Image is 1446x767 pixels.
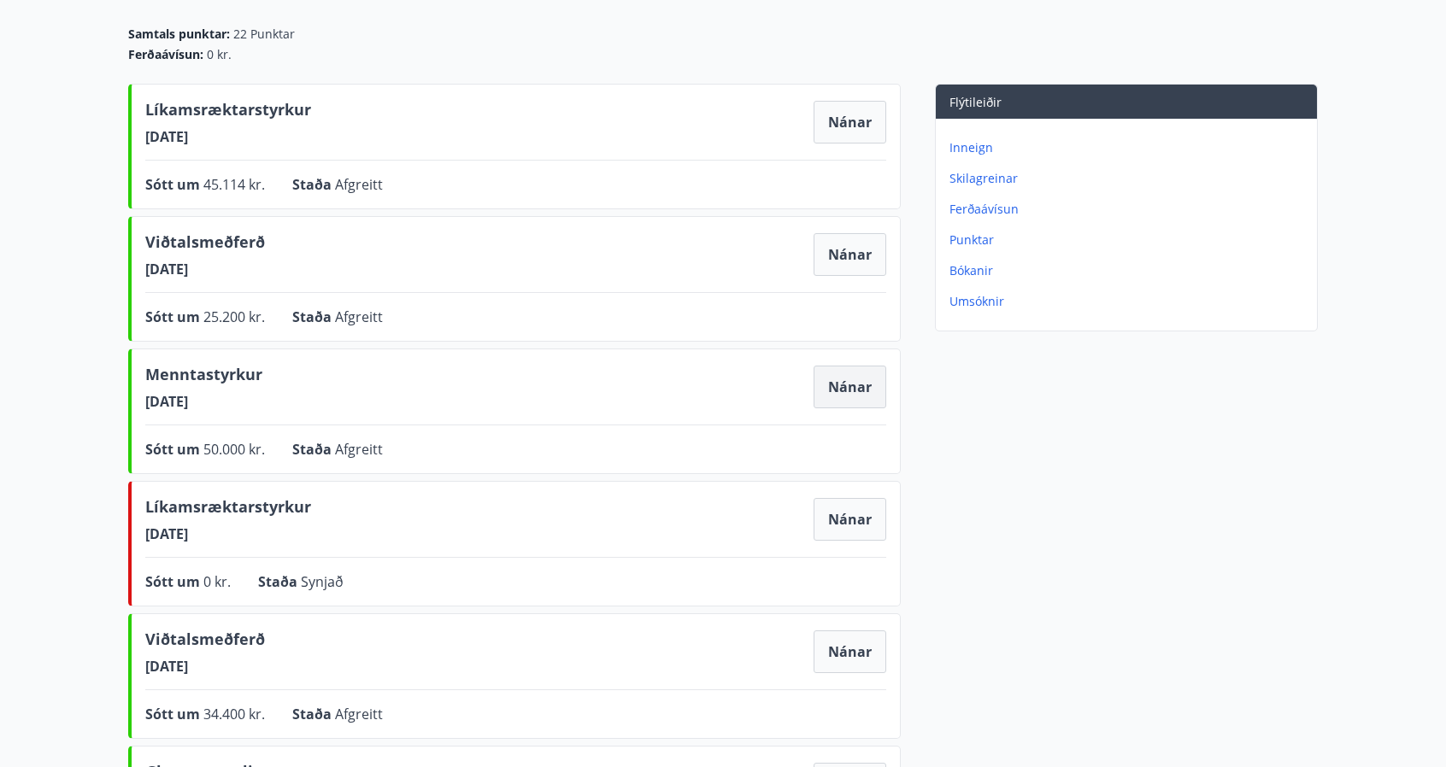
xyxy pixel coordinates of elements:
p: Skilagreinar [949,170,1310,187]
span: Samtals punktar : [128,26,230,43]
span: 0 kr. [207,46,232,63]
span: Flýtileiðir [949,94,1002,110]
span: Ferðaávísun : [128,46,203,63]
span: 45.114 kr. [203,175,265,194]
span: Staða [292,307,335,326]
span: Afgreitt [335,175,383,194]
span: Sótt um [145,307,203,326]
span: [DATE] [145,657,265,676]
span: Synjað [301,572,344,591]
button: Nánar [814,101,886,143]
span: Afgreitt [335,307,383,326]
button: Nánar [814,366,886,408]
span: Staða [292,175,335,194]
span: 0 kr. [203,572,231,591]
span: Líkamsræktarstyrkur [145,98,311,127]
span: [DATE] [145,392,262,411]
p: Ferðaávísun [949,201,1310,218]
button: Nánar [814,498,886,541]
span: 50.000 kr. [203,440,265,459]
span: Líkamsræktarstyrkur [145,495,311,524]
p: Umsóknir [949,293,1310,310]
span: Menntastyrkur [145,363,262,392]
span: 25.200 kr. [203,307,265,326]
span: 22 Punktar [233,26,295,43]
span: Staða [258,572,301,591]
span: Staða [292,705,335,723]
p: Punktar [949,231,1310,249]
span: Afgreitt [335,705,383,723]
span: Sótt um [145,572,203,591]
span: Staða [292,440,335,459]
span: Sótt um [145,440,203,459]
p: Bókanir [949,262,1310,279]
span: Sótt um [145,705,203,723]
span: Viðtalsmeðferð [145,628,265,657]
span: [DATE] [145,524,311,543]
span: Viðtalsmeðferð [145,231,265,260]
span: [DATE] [145,260,265,278]
span: [DATE] [145,127,311,146]
button: Nánar [814,630,886,673]
button: Nánar [814,233,886,276]
span: Sótt um [145,175,203,194]
span: Afgreitt [335,440,383,459]
span: 34.400 kr. [203,705,265,723]
p: Inneign [949,139,1310,156]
